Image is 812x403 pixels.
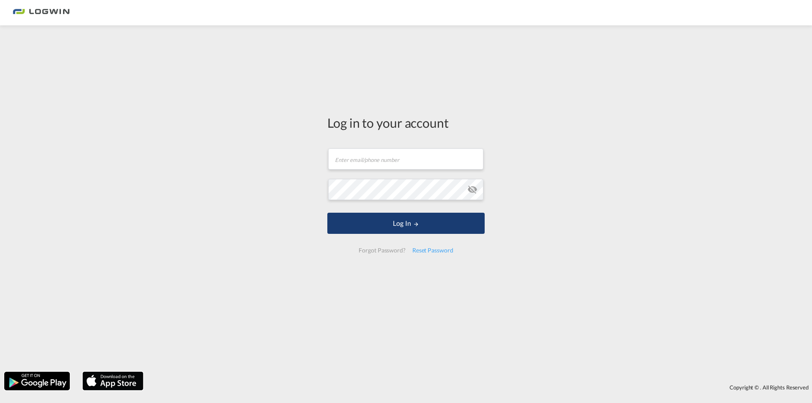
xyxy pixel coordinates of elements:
button: LOGIN [327,213,485,234]
md-icon: icon-eye-off [467,184,477,195]
img: bc73a0e0d8c111efacd525e4c8ad7d32.png [13,3,70,22]
img: apple.png [82,371,144,391]
div: Copyright © . All Rights Reserved [148,380,812,395]
input: Enter email/phone number [328,148,483,170]
img: google.png [3,371,71,391]
div: Forgot Password? [355,243,409,258]
div: Reset Password [409,243,457,258]
div: Log in to your account [327,114,485,132]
